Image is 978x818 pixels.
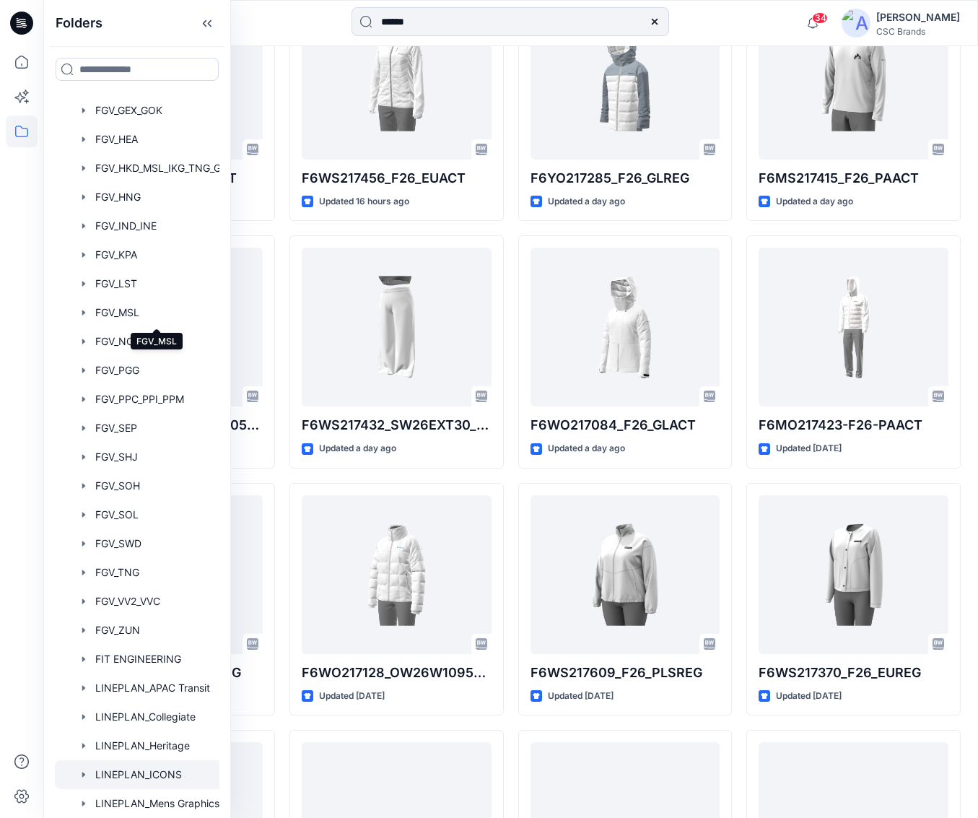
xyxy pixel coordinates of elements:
[548,194,625,209] p: Updated a day ago
[531,1,720,160] a: F6YO217285_F26_GLREG
[302,663,492,683] p: F6WO217128_OW26W1095_F26_GLREG
[531,663,720,683] p: F6WS217609_F26_PLSREG
[319,441,396,456] p: Updated a day ago
[759,1,948,160] a: F6MS217415_F26_PAACT
[302,495,492,654] a: F6WO217128_OW26W1095_F26_GLREG
[876,9,960,26] div: [PERSON_NAME]
[548,441,625,456] p: Updated a day ago
[876,26,960,37] div: CSC Brands
[319,194,409,209] p: Updated 16 hours ago
[759,415,948,435] p: F6MO217423-F26-PAACT
[759,495,948,654] a: F6WS217370_F26_EUREG
[302,1,492,160] a: F6WS217456_F26_EUACT
[759,663,948,683] p: F6WS217370_F26_EUREG
[776,441,842,456] p: Updated [DATE]
[302,168,492,188] p: F6WS217456_F26_EUACT
[776,689,842,704] p: Updated [DATE]
[548,689,614,704] p: Updated [DATE]
[531,168,720,188] p: F6YO217285_F26_GLREG
[319,689,385,704] p: Updated [DATE]
[759,248,948,406] a: F6MO217423-F26-PAACT
[812,12,828,24] span: 34
[759,168,948,188] p: F6MS217415_F26_PAACT
[531,495,720,654] a: F6WS217609_F26_PLSREG
[842,9,870,38] img: avatar
[531,415,720,435] p: F6WO217084_F26_GLACT
[302,415,492,435] p: F6WS217432_SW26EXT30_F26_EXTREG_VFA
[531,248,720,406] a: F6WO217084_F26_GLACT
[776,194,853,209] p: Updated a day ago
[302,248,492,406] a: F6WS217432_SW26EXT30_F26_EXTREG_VFA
